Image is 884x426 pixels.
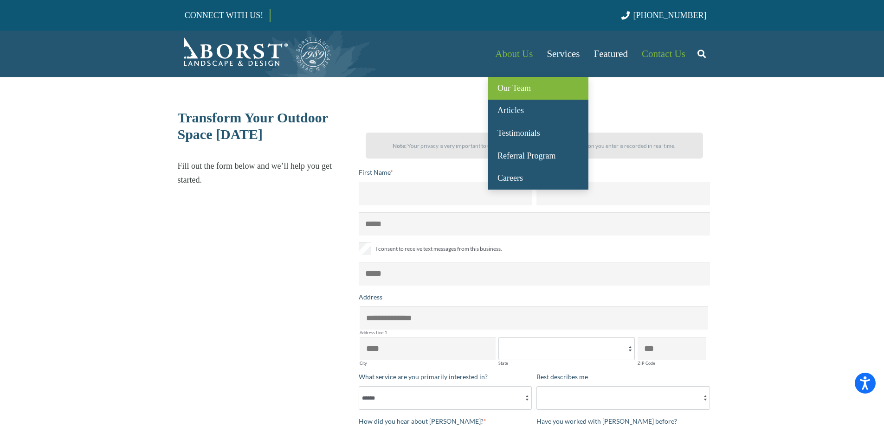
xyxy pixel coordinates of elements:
[497,128,540,138] span: Testimonials
[692,42,711,65] a: Search
[497,83,531,93] span: Our Team
[375,243,502,254] span: I consent to receive text messages from this business.
[374,139,695,153] p: Your privacy is very important to us. To better serve you, the form information you enter is reco...
[633,11,707,20] span: [PHONE_NUMBER]
[536,417,677,425] span: Have you worked with [PERSON_NAME] before?
[359,373,488,381] span: What service are you primarily interested in?
[536,373,588,381] span: Best describes me
[621,11,706,20] a: [PHONE_NUMBER]
[359,293,382,301] span: Address
[488,100,588,122] a: Articles
[497,151,555,160] span: Referral Program
[360,331,708,335] label: Address Line 1
[642,48,685,59] span: Contact Us
[497,173,523,183] span: Careers
[393,142,407,149] strong: Note:
[497,106,524,115] span: Articles
[360,361,496,365] label: City
[178,4,270,26] a: CONNECT WITH US!
[540,31,587,77] a: Services
[635,31,692,77] a: Contact Us
[359,242,371,255] input: I consent to receive text messages from this business.
[547,48,580,59] span: Services
[587,31,635,77] a: Featured
[536,182,710,205] input: Last Name*
[536,386,710,409] select: Best describes me
[488,31,540,77] a: About Us
[498,361,635,365] label: State
[359,168,390,176] span: First Name
[359,417,484,425] span: How did you hear about [PERSON_NAME]?
[178,35,332,72] a: Borst-Logo
[178,110,328,142] span: Transform Your Outdoor Space [DATE]
[488,122,588,145] a: Testimonials
[488,145,588,167] a: Referral Program
[359,182,532,205] input: First Name*
[488,167,588,190] a: Careers
[488,77,588,100] a: Our Team
[638,361,706,365] label: ZIP Code
[359,386,532,409] select: What service are you primarily interested in?
[178,159,351,187] p: Fill out the form below and we’ll help you get started.
[495,48,533,59] span: About Us
[594,48,628,59] span: Featured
